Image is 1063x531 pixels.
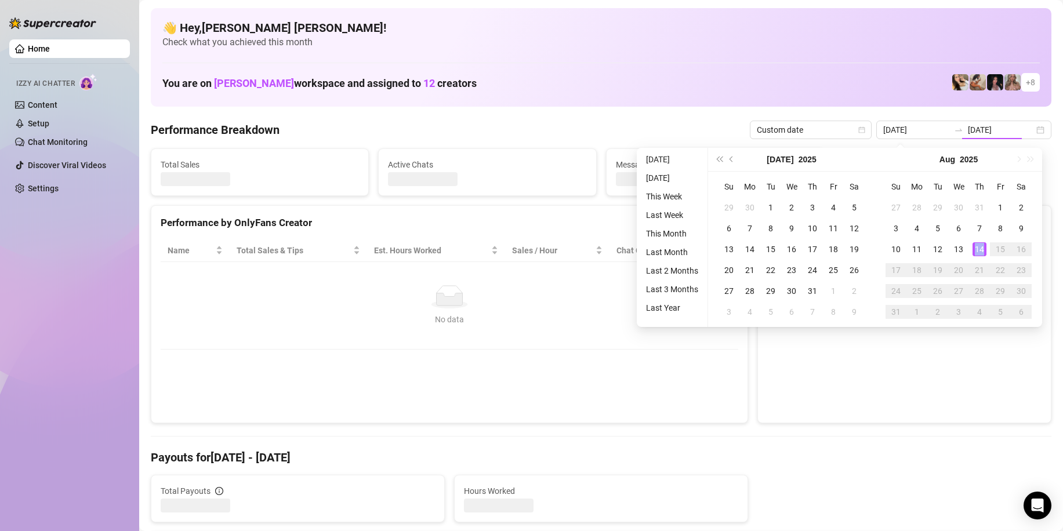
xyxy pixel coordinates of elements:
[858,126,865,133] span: calendar
[1004,74,1021,90] img: Kenzie (@dmaxkenz)
[757,121,865,139] span: Custom date
[151,122,280,138] h4: Performance Breakdown
[388,158,586,171] span: Active Chats
[215,487,223,495] span: info-circle
[162,77,477,90] h1: You are on workspace and assigned to creators
[151,449,1051,465] h4: Payouts for [DATE] - [DATE]
[512,244,593,257] span: Sales / Hour
[161,215,738,231] div: Performance by OnlyFans Creator
[162,36,1040,49] span: Check what you achieved this month
[214,77,294,89] span: [PERSON_NAME]
[970,74,986,90] img: Kayla (@kaylathaylababy)
[168,244,213,257] span: Name
[161,239,230,262] th: Name
[616,244,722,257] span: Chat Conversion
[161,158,359,171] span: Total Sales
[162,20,1040,36] h4: 👋 Hey, [PERSON_NAME] [PERSON_NAME] !
[609,239,738,262] th: Chat Conversion
[9,17,96,29] img: logo-BBDzfeDw.svg
[28,44,50,53] a: Home
[374,244,489,257] div: Est. Hours Worked
[423,77,435,89] span: 12
[952,74,968,90] img: Avry (@avryjennerfree)
[767,215,1042,231] div: Sales by OnlyFans Creator
[1026,76,1035,89] span: + 8
[28,184,59,193] a: Settings
[172,313,727,326] div: No data
[28,161,106,170] a: Discover Viral Videos
[79,74,97,90] img: AI Chatter
[28,119,49,128] a: Setup
[883,123,949,136] input: Start date
[161,485,211,497] span: Total Payouts
[616,158,814,171] span: Messages Sent
[987,74,1003,90] img: Baby (@babyyyybellaa)
[1024,492,1051,519] div: Open Intercom Messenger
[230,239,367,262] th: Total Sales & Tips
[954,125,963,134] span: to
[954,125,963,134] span: swap-right
[28,100,57,110] a: Content
[968,123,1034,136] input: End date
[464,485,738,497] span: Hours Worked
[28,137,88,147] a: Chat Monitoring
[16,78,75,89] span: Izzy AI Chatter
[505,239,609,262] th: Sales / Hour
[237,244,351,257] span: Total Sales & Tips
